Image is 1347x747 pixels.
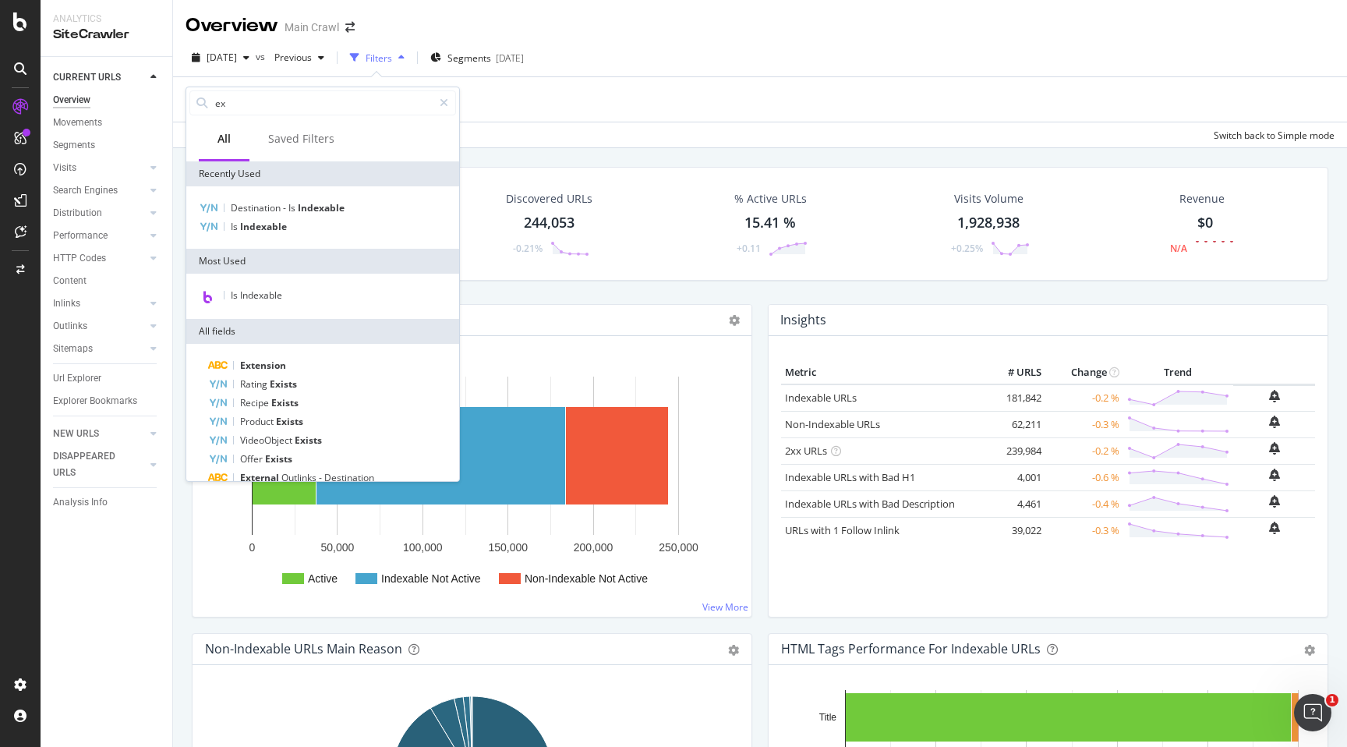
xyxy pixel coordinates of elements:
div: Analytics [53,12,160,26]
div: HTTP Codes [53,250,106,267]
div: Overview [186,12,278,39]
button: Switch back to Simple mode [1207,122,1335,147]
a: DISAPPEARED URLS [53,448,146,481]
td: 62,211 [983,411,1045,437]
div: Url Explorer [53,370,101,387]
span: Segments [447,51,491,65]
a: Indexable URLs with Bad H1 [785,470,915,484]
span: Indexable [298,201,345,214]
a: Inlinks [53,296,146,312]
button: Previous [268,45,331,70]
div: 244,053 [524,213,575,233]
div: CURRENT URLS [53,69,121,86]
td: 239,984 [983,437,1045,464]
text: 0 [249,541,256,554]
div: Segments [53,137,95,154]
a: Visits [53,160,146,176]
span: 1 [1326,694,1338,706]
div: -0.21% [513,242,543,255]
div: Overview [53,92,90,108]
td: 181,842 [983,384,1045,412]
span: - [319,471,324,484]
a: Indexable URLs [785,391,857,405]
text: 200,000 [574,541,613,554]
a: Movements [53,115,161,131]
div: Performance [53,228,108,244]
a: Indexable URLs with Bad Description [785,497,955,511]
th: Trend [1123,361,1233,384]
span: Exists [265,452,292,466]
span: Extension [240,359,286,372]
a: Non-Indexable URLs [785,417,880,431]
div: gear [728,645,739,656]
div: bell-plus [1269,416,1280,428]
div: Discovered URLs [506,191,592,207]
td: 4,001 [983,464,1045,490]
div: Recently Used [186,161,459,186]
div: Non-Indexable URLs Main Reason [205,641,402,657]
text: 250,000 [659,541,698,554]
a: Sitemaps [53,341,146,357]
span: vs [256,50,268,63]
div: Content [53,273,87,289]
button: Filters [344,45,411,70]
div: Distribution [53,205,102,221]
span: Rating [240,377,270,391]
div: arrow-right-arrow-left [345,22,355,33]
a: Distribution [53,205,146,221]
a: Explorer Bookmarks [53,393,161,409]
div: Inlinks [53,296,80,312]
a: Segments [53,137,161,154]
span: External [240,471,281,484]
span: Indexable [240,220,287,233]
div: All [217,131,231,147]
div: Sitemaps [53,341,93,357]
div: bell-plus [1269,390,1280,402]
input: Search by field name [214,91,433,115]
div: bell-plus [1269,522,1280,534]
div: Visits Volume [954,191,1024,207]
text: 150,000 [488,541,528,554]
a: Search Engines [53,182,146,199]
td: -0.3 % [1045,517,1123,543]
button: Segments[DATE] [424,45,530,70]
a: Performance [53,228,146,244]
td: -0.2 % [1045,437,1123,464]
text: Non-Indexable Not Active [525,572,648,585]
span: Is [231,220,240,233]
div: HTML Tags Performance for Indexable URLs [781,641,1041,657]
div: 15.41 % [744,213,796,233]
div: +0.11 [737,242,761,255]
a: NEW URLS [53,426,146,442]
text: Active [308,572,338,585]
span: Exists [276,415,303,428]
div: Search Engines [53,182,118,199]
span: $0 [1197,213,1213,232]
div: gear [1304,645,1315,656]
span: Exists [295,434,322,447]
a: 2xx URLs [785,444,827,458]
div: bell-plus [1269,469,1280,481]
div: Outlinks [53,318,87,335]
div: N/A [1170,242,1187,255]
span: Destination [231,201,283,214]
a: Content [53,273,161,289]
div: SiteCrawler [53,26,160,44]
span: - [283,201,288,214]
svg: A chart. [205,361,739,604]
span: Is Indexable [231,289,282,302]
h4: Insights [780,310,826,331]
td: -0.2 % [1045,384,1123,412]
td: 4,461 [983,490,1045,517]
div: Most Used [186,249,459,274]
span: 2025 Oct. 6th [207,51,237,64]
div: bell-plus [1269,442,1280,455]
div: +0.25% [951,242,983,255]
a: CURRENT URLS [53,69,146,86]
a: HTTP Codes [53,250,146,267]
span: Exists [270,377,297,391]
div: Switch back to Simple mode [1214,129,1335,142]
span: Is [288,201,298,214]
button: [DATE] [186,45,256,70]
div: Movements [53,115,102,131]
